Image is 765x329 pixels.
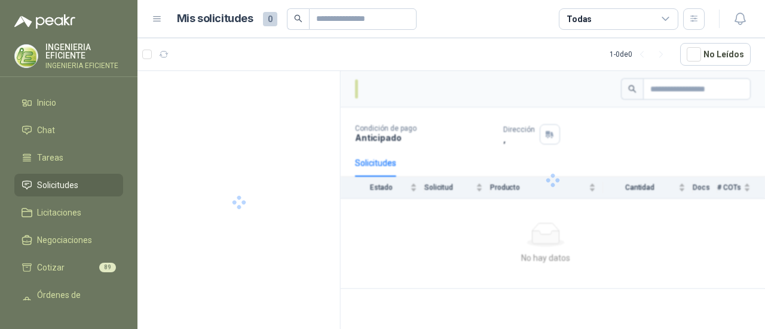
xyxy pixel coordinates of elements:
[37,206,81,219] span: Licitaciones
[37,288,112,315] span: Órdenes de Compra
[14,256,123,279] a: Cotizar89
[14,201,123,224] a: Licitaciones
[567,13,592,26] div: Todas
[15,45,38,67] img: Company Logo
[37,96,56,109] span: Inicio
[14,284,123,319] a: Órdenes de Compra
[610,45,671,64] div: 1 - 0 de 0
[680,43,751,66] button: No Leídos
[294,14,302,23] span: search
[14,229,123,251] a: Negociaciones
[14,119,123,142] a: Chat
[37,179,78,192] span: Solicitudes
[37,151,63,164] span: Tareas
[14,174,123,196] a: Solicitudes
[45,43,123,60] p: INGENIERIA EFICIENTE
[177,10,253,27] h1: Mis solicitudes
[37,261,65,274] span: Cotizar
[14,146,123,169] a: Tareas
[14,14,75,29] img: Logo peakr
[45,62,123,69] p: INGENIERIA EFICIENTE
[14,91,123,114] a: Inicio
[99,263,116,272] span: 89
[37,233,92,247] span: Negociaciones
[37,124,55,137] span: Chat
[263,12,277,26] span: 0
